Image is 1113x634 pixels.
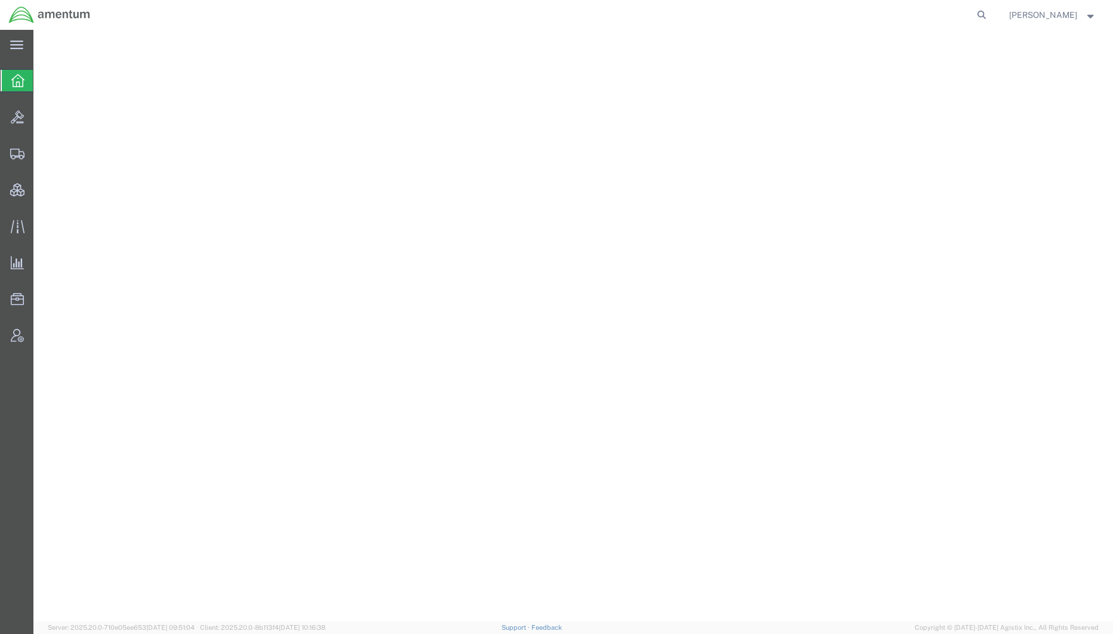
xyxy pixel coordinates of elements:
[200,624,325,631] span: Client: 2025.20.0-8b113f4
[1009,8,1097,22] button: [PERSON_NAME]
[531,624,562,631] a: Feedback
[279,624,325,631] span: [DATE] 10:16:38
[1009,8,1077,21] span: Jason Champagne
[146,624,195,631] span: [DATE] 09:51:04
[502,624,531,631] a: Support
[48,624,195,631] span: Server: 2025.20.0-710e05ee653
[33,30,1113,621] iframe: FS Legacy Container
[915,623,1099,633] span: Copyright © [DATE]-[DATE] Agistix Inc., All Rights Reserved
[8,6,91,24] img: logo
